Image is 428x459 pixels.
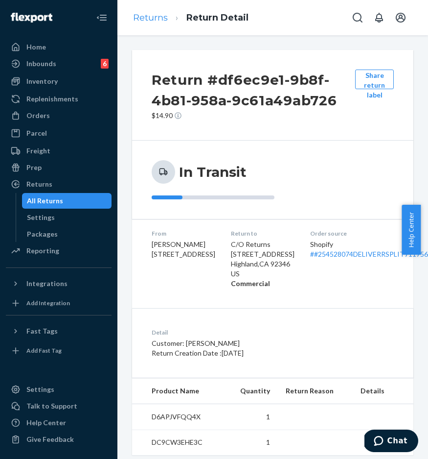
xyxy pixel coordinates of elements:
[26,146,50,156] div: Freight
[391,8,410,27] button: Open account menu
[225,378,278,404] th: Quantity
[26,346,62,355] div: Add Fast Tag
[6,323,112,339] button: Fast Tags
[231,259,294,269] p: Highland , CA 92346
[6,91,112,107] a: Replenishments
[26,299,70,307] div: Add Integration
[125,3,256,32] ol: breadcrumbs
[6,295,112,311] a: Add Integration
[6,125,112,141] a: Parcel
[152,412,217,422] p: D6APJVFQQ4X
[26,326,58,336] div: Fast Tags
[26,435,74,444] div: Give Feedback
[22,226,112,242] a: Packages
[6,160,112,175] a: Prep
[101,59,109,69] div: 6
[6,382,112,397] a: Settings
[6,56,112,72] a: Inbounds6
[369,8,389,27] button: Open notifications
[231,240,294,249] p: C/O Returns
[132,378,225,404] th: Product Name
[26,76,58,86] div: Inventory
[26,246,59,256] div: Reporting
[26,401,77,411] div: Talk to Support
[6,415,112,431] a: Help Center
[186,12,248,23] a: Return Detail
[27,196,63,206] div: All Returns
[22,193,112,209] a: All Returns
[6,276,112,291] button: Integrations
[133,12,168,23] a: Returns
[152,338,319,348] p: Customer: [PERSON_NAME]
[6,243,112,259] a: Reporting
[6,432,112,447] button: Give Feedback
[27,213,55,222] div: Settings
[225,404,278,430] td: 1
[26,418,66,428] div: Help Center
[152,229,215,238] dt: From
[152,240,215,258] span: [PERSON_NAME] [STREET_ADDRESS]
[6,343,112,359] a: Add Fast Tag
[26,163,42,172] div: Prep
[6,39,112,55] a: Home
[152,111,355,121] p: $14.90
[278,378,353,404] th: Return Reason
[152,70,355,111] h2: Return #df6ec9e1-9b8f-4b81-958a-9c61a49ab726
[6,176,112,192] a: Returns
[402,205,421,255] button: Help Center
[231,249,294,259] p: [STREET_ADDRESS]
[27,229,58,239] div: Packages
[11,13,52,23] img: Flexport logo
[26,385,54,394] div: Settings
[26,94,78,104] div: Replenishments
[152,328,319,337] dt: Detail
[6,108,112,123] a: Orders
[231,229,294,238] dt: Return to
[26,128,47,138] div: Parcel
[26,59,56,69] div: Inbounds
[6,73,112,89] a: Inventory
[231,269,294,279] p: US
[6,398,112,414] button: Talk to Support
[179,163,247,181] h3: In Transit
[26,279,68,289] div: Integrations
[6,143,112,159] a: Freight
[26,179,52,189] div: Returns
[152,437,217,447] p: DC9CW3EHE3C
[353,378,413,404] th: Details
[26,42,46,52] div: Home
[152,348,319,358] p: Return Creation Date : [DATE]
[225,430,278,455] td: 1
[26,111,50,121] div: Orders
[231,279,270,288] strong: Commercial
[355,70,394,89] button: Share return label
[364,430,418,454] iframe: Opens a widget where you can chat to one of our agents
[92,8,112,27] button: Close Navigation
[22,210,112,225] a: Settings
[348,8,367,27] button: Open Search Box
